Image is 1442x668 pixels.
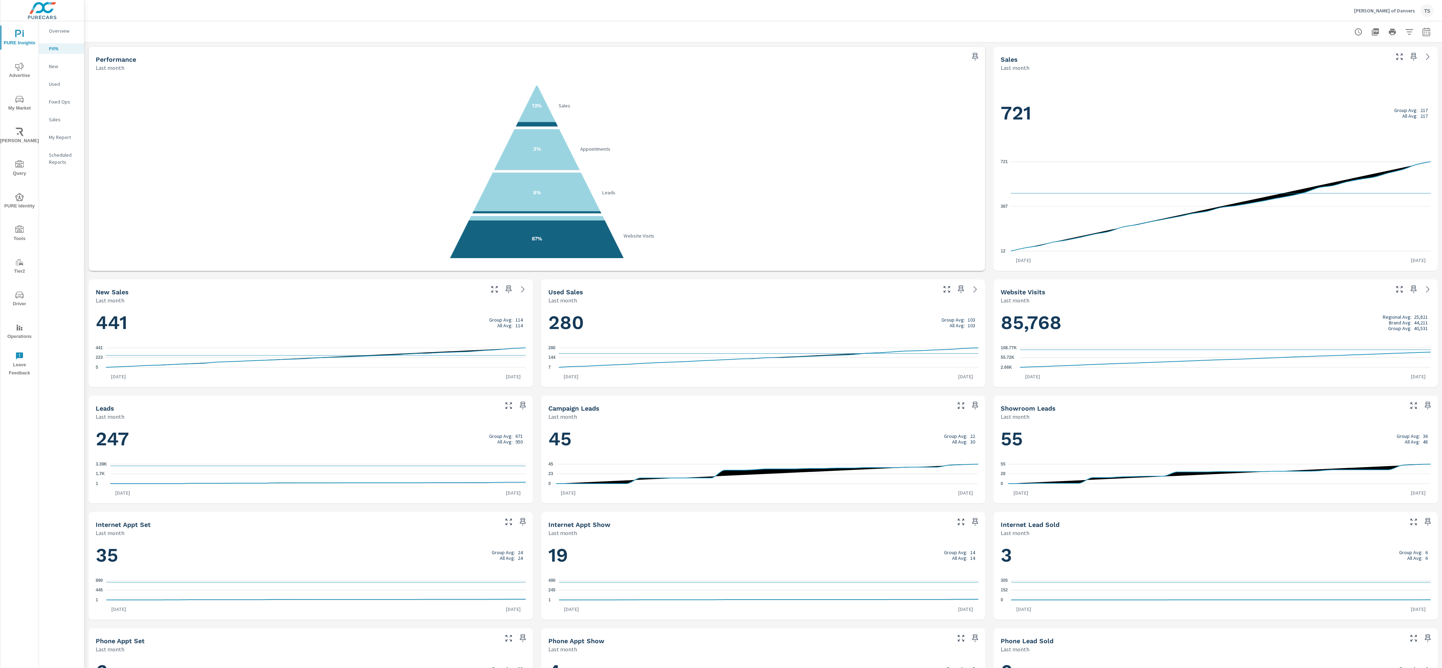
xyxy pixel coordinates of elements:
p: 14 [970,555,975,561]
div: Scheduled Reports [39,150,84,167]
h5: Showroom Leads [1001,405,1056,412]
p: Group Avg: [1394,107,1418,113]
text: Appointments [580,146,610,152]
h5: Phone Appt Show [548,637,604,645]
h1: 721 [1001,101,1431,125]
p: [DATE] [953,606,978,613]
p: 22 [970,433,975,439]
text: 1 [96,597,98,602]
p: 114 [515,317,523,323]
text: Sales [559,102,570,109]
button: Make Fullscreen [1394,51,1405,62]
span: Query [2,160,37,178]
button: Apply Filters [1402,25,1416,39]
p: 103 [968,323,975,328]
a: See more details in report [517,284,529,295]
text: 0 [548,481,551,486]
p: 217 [1420,107,1428,113]
h1: 3 [1001,543,1431,567]
p: Group Avg: [1397,433,1420,439]
text: 23 [548,471,553,476]
p: PIPA [49,45,78,52]
h5: Internet Appt Set [96,521,151,528]
p: Brand Avg: [1389,320,1412,325]
a: See more details in report [1422,284,1433,295]
p: 25,821 [1414,314,1428,320]
p: [DATE] [501,606,526,613]
h5: Sales [1001,56,1018,63]
span: Leave Feedback [2,352,37,377]
p: [DATE] [559,373,583,380]
p: Group Avg: [944,433,967,439]
p: All Avg: [500,555,515,561]
p: All Avg: [497,323,513,328]
button: Make Fullscreen [503,633,514,644]
p: Last month [96,412,124,421]
div: Overview [39,26,84,36]
h5: Performance [96,56,136,63]
p: Last month [96,529,124,537]
text: 144 [548,355,555,360]
p: Last month [1001,645,1029,653]
p: Last month [96,296,124,305]
h1: 45 [548,427,978,451]
text: 223 [96,355,103,360]
p: [DATE] [1406,257,1431,264]
p: [DATE] [1011,606,1036,613]
p: [DATE] [501,489,526,496]
p: 103 [968,317,975,323]
div: Used [39,79,84,89]
p: 24 [518,550,523,555]
p: All Avg: [952,439,967,445]
p: [PERSON_NAME] of Danvers [1354,7,1415,14]
div: TS [1421,4,1433,17]
h1: 280 [548,311,978,335]
p: Last month [1001,296,1029,305]
h5: Internet Lead Sold [1001,521,1060,528]
button: Make Fullscreen [1408,400,1419,411]
h5: Internet Appt Show [548,521,610,528]
h5: New Sales [96,288,129,296]
span: Save this to your personalized report [503,284,514,295]
text: 280 [548,345,555,350]
text: 490 [548,578,555,583]
p: Group Avg: [941,317,965,323]
button: Make Fullscreen [955,633,967,644]
button: Make Fullscreen [941,284,952,295]
h5: Phone Lead Sold [1001,637,1053,645]
text: 87% [532,236,542,242]
p: [DATE] [1406,606,1431,613]
p: [DATE] [501,373,526,380]
p: My Report [49,134,78,141]
p: Group Avg: [944,550,967,555]
text: 441 [96,345,103,350]
text: 721 [1001,159,1008,164]
text: 152 [1001,588,1008,593]
h5: Leads [96,405,114,412]
text: 7 [548,365,551,370]
p: Last month [1001,412,1029,421]
p: Group Avg: [1399,550,1423,555]
div: My Report [39,132,84,143]
p: Group Avg: [1388,325,1412,331]
p: [DATE] [110,489,135,496]
span: Save this to your personalized report [969,51,981,62]
span: Save this to your personalized report [1422,400,1433,411]
p: 671 [515,433,523,439]
p: [DATE] [1406,489,1431,496]
p: 217 [1420,113,1428,119]
button: Make Fullscreen [503,516,514,528]
text: 3% [533,146,541,152]
h1: 55 [1001,427,1431,451]
p: [DATE] [559,606,584,613]
p: All Avg: [950,323,965,328]
button: Make Fullscreen [1408,516,1419,528]
p: All Avg: [1407,555,1423,561]
p: Last month [96,63,124,72]
p: Fixed Ops [49,98,78,105]
p: 6 [1425,555,1428,561]
text: Leads [602,189,615,196]
text: 8% [533,189,541,196]
span: Save this to your personalized report [969,633,981,644]
p: Scheduled Reports [49,151,78,166]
